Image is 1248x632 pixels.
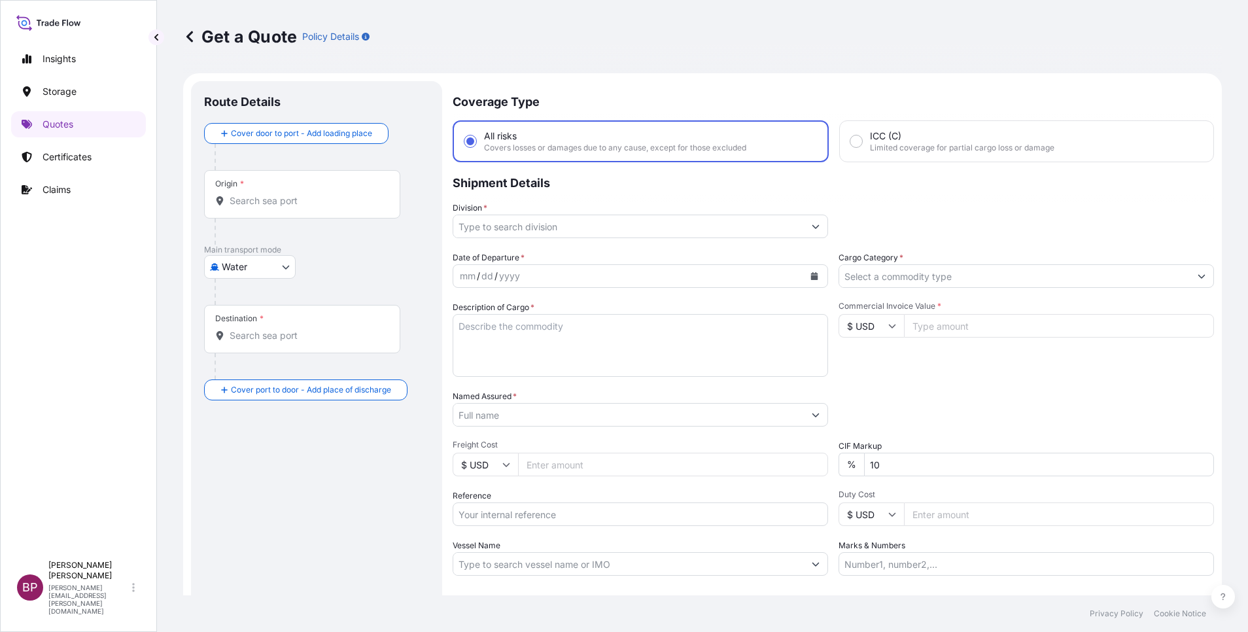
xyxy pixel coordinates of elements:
[43,183,71,196] p: Claims
[864,453,1214,476] input: Enter percentage
[22,581,38,594] span: BP
[215,179,244,189] div: Origin
[11,111,146,137] a: Quotes
[231,127,372,140] span: Cover door to port - Add loading place
[453,403,804,427] input: Full name
[230,194,384,207] input: Origin
[870,130,901,143] span: ICC (C)
[453,390,517,403] label: Named Assured
[839,301,1214,311] span: Commercial Invoice Value
[804,552,827,576] button: Show suggestions
[453,502,828,526] input: Your internal reference
[839,440,882,453] label: CIF Markup
[839,264,1190,288] input: Select a commodity type
[453,301,534,314] label: Description of Cargo
[904,502,1214,526] input: Enter amount
[839,552,1214,576] input: Number1, number2,...
[11,144,146,170] a: Certificates
[850,135,862,147] input: ICC (C)Limited coverage for partial cargo loss or damage
[904,314,1214,338] input: Type amount
[870,143,1054,153] span: Limited coverage for partial cargo loss or damage
[1190,264,1213,288] button: Show suggestions
[453,489,491,502] label: Reference
[484,143,746,153] span: Covers losses or damages due to any cause, except for those excluded
[839,539,905,552] label: Marks & Numbers
[480,268,494,284] div: day,
[453,162,1214,202] p: Shipment Details
[204,379,407,400] button: Cover port to door - Add place of discharge
[459,268,477,284] div: month,
[231,383,391,396] span: Cover port to door - Add place of discharge
[453,202,487,215] label: Division
[11,177,146,203] a: Claims
[183,26,297,47] p: Get a Quote
[1154,608,1206,619] a: Cookie Notice
[804,266,825,287] button: Calendar
[204,94,281,110] p: Route Details
[43,52,76,65] p: Insights
[222,260,247,273] span: Water
[230,329,384,342] input: Destination
[453,81,1214,120] p: Coverage Type
[43,118,73,131] p: Quotes
[43,150,92,164] p: Certificates
[43,85,77,98] p: Storage
[464,135,476,147] input: All risksCovers losses or damages due to any cause, except for those excluded
[215,313,264,324] div: Destination
[48,560,130,581] p: [PERSON_NAME] [PERSON_NAME]
[204,123,389,144] button: Cover door to port - Add loading place
[204,245,429,255] p: Main transport mode
[453,215,804,238] input: Type to search division
[477,268,480,284] div: /
[453,552,804,576] input: Type to search vessel name or IMO
[1090,608,1143,619] a: Privacy Policy
[839,251,903,264] label: Cargo Category
[11,46,146,72] a: Insights
[204,255,296,279] button: Select transport
[453,539,500,552] label: Vessel Name
[498,268,521,284] div: year,
[48,584,130,615] p: [PERSON_NAME][EMAIL_ADDRESS][PERSON_NAME][DOMAIN_NAME]
[302,30,359,43] p: Policy Details
[804,403,827,427] button: Show suggestions
[11,79,146,105] a: Storage
[453,251,525,264] span: Date of Departure
[518,453,828,476] input: Enter amount
[804,215,827,238] button: Show suggestions
[839,453,864,476] div: %
[494,268,498,284] div: /
[453,440,828,450] span: Freight Cost
[484,130,517,143] span: All risks
[839,489,1214,500] span: Duty Cost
